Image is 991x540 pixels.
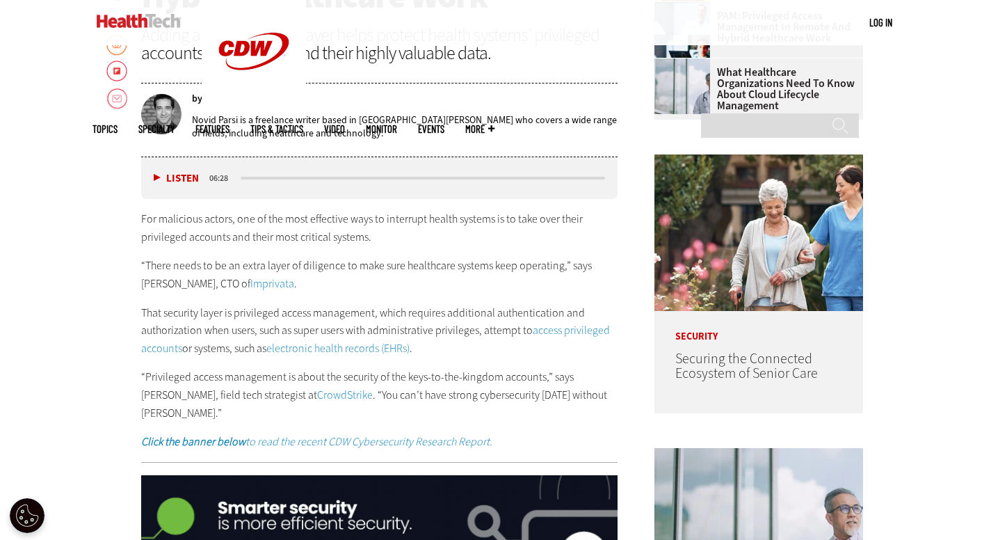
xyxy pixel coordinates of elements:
a: Events [418,124,444,134]
p: For malicious actors, one of the most effective ways to interrupt health systems is to take over ... [141,210,618,246]
a: MonITor [366,124,397,134]
span: Specialty [138,124,175,134]
p: Security [654,311,863,342]
div: Cookie Settings [10,498,45,533]
img: Home [97,14,181,28]
a: Click the banner belowto read the recent CDW Cybersecurity Research Report. [141,434,492,449]
span: More [465,124,494,134]
a: Securing the Connected Ecosystem of Senior Care [675,349,818,383]
a: Imprivata [250,276,294,291]
a: electronic health records (EHRs) [266,341,410,356]
a: CDW [202,92,306,106]
div: User menu [869,15,892,30]
a: CrowdStrike [317,388,373,402]
a: Features [195,124,229,134]
button: Open Preferences [10,498,45,533]
div: media player [141,157,618,199]
img: nurse walks with senior woman through a garden [654,154,863,311]
a: access privileged accounts [141,323,610,356]
p: That security layer is privileged access management, which requires additional authentication and... [141,304,618,358]
button: Listen [154,173,199,184]
em: to read the recent CDW Cybersecurity Research Report. [141,434,492,449]
a: Tips & Tactics [250,124,303,134]
strong: Click the banner below [141,434,245,449]
a: Log in [869,16,892,29]
div: duration [207,172,239,184]
p: “There needs to be an extra layer of diligence to make sure healthcare systems keep operating,” s... [141,257,618,292]
a: Video [324,124,345,134]
span: Topics [92,124,118,134]
p: “Privileged access management is about the security of the keys-to-the-kingdom accounts,” says [P... [141,368,618,422]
